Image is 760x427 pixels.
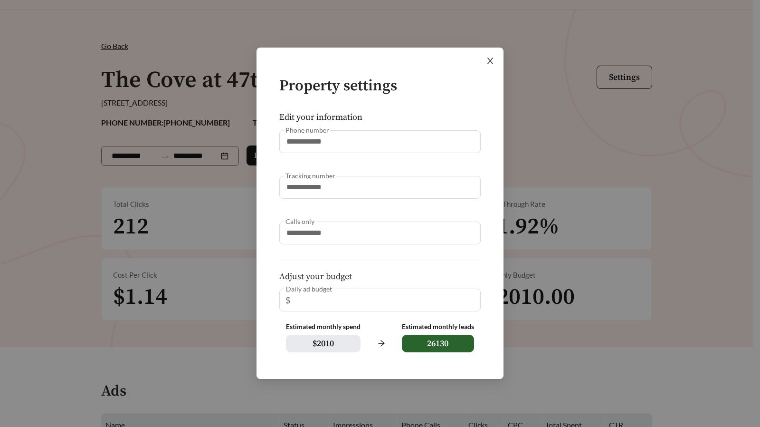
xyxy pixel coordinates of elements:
[402,323,474,331] div: Estimated monthly leads
[286,323,361,331] div: Estimated monthly spend
[402,335,474,352] span: 26130
[477,48,503,74] button: Close
[279,272,481,281] h5: Adjust your budget
[486,57,494,65] span: close
[279,113,481,122] h5: Edit your information
[372,334,390,352] span: arrow-right
[279,78,481,95] h4: Property settings
[286,335,361,352] span: $ 2010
